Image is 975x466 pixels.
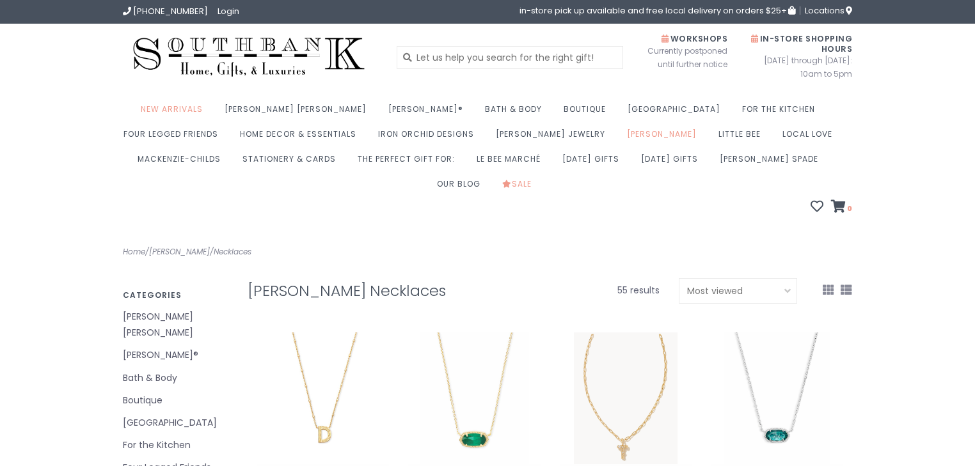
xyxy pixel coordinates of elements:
[113,245,487,259] div: / /
[720,150,825,175] a: [PERSON_NAME] Spade
[477,150,547,175] a: Le Bee Marché
[846,203,852,214] span: 0
[218,5,239,17] a: Login
[123,246,145,257] a: Home
[138,150,227,175] a: MacKenzie-Childs
[123,309,228,341] a: [PERSON_NAME] [PERSON_NAME]
[805,4,852,17] span: Locations
[485,100,548,125] a: Bath & Body
[123,347,228,363] a: [PERSON_NAME]®
[502,175,538,200] a: Sale
[628,100,727,125] a: [GEOGRAPHIC_DATA]
[123,392,228,408] a: Boutique
[123,291,228,299] h3: Categories
[123,125,225,150] a: Four Legged Friends
[123,33,375,81] img: Southbank Gift Company -- Home, Gifts, and Luxuries
[240,125,363,150] a: Home Decor & Essentials
[123,437,228,453] a: For the Kitchen
[718,125,767,150] a: Little Bee
[225,100,373,125] a: [PERSON_NAME] [PERSON_NAME]
[248,283,520,299] h1: [PERSON_NAME] Necklaces
[214,246,251,257] a: Necklaces
[831,201,852,214] a: 0
[627,125,703,150] a: [PERSON_NAME]
[133,5,208,17] span: [PHONE_NUMBER]
[641,150,704,175] a: [DATE] Gifts
[560,332,692,464] img: Kendra Scott Crystal Letter Pendant Necklace - Letter T
[358,150,461,175] a: The perfect gift for:
[742,100,821,125] a: For the Kitchen
[662,33,727,44] span: Workshops
[141,100,209,125] a: New Arrivals
[123,370,228,386] a: Bath & Body
[711,332,843,464] img: Kendra Scott Elisa Silver Pendant Necklace In London Blue
[242,150,342,175] a: Stationery & Cards
[747,54,852,81] span: [DATE] through [DATE]: 10am to 5pm
[800,6,852,15] a: Locations
[617,284,660,297] span: 55 results
[149,246,210,257] a: [PERSON_NAME]
[564,100,612,125] a: Boutique
[408,332,540,464] img: Kendra Scott Elisa Gold Pendant Necklace In Emerald Cat's Eye
[123,5,208,17] a: [PHONE_NUMBER]
[123,415,228,431] a: [GEOGRAPHIC_DATA]
[751,33,852,54] span: In-Store Shopping Hours
[519,6,795,15] span: in-store pick up available and free local delivery on orders $25+
[782,125,839,150] a: Local Love
[437,175,487,200] a: Our Blog
[631,44,727,71] span: Currently postponed until further notice
[257,332,389,464] img: Kendra Scott D Letter Pendant Necklace
[397,46,624,69] input: Let us help you search for the right gift!
[562,150,626,175] a: [DATE] Gifts
[388,100,470,125] a: [PERSON_NAME]®
[378,125,480,150] a: Iron Orchid Designs
[496,125,612,150] a: [PERSON_NAME] Jewelry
